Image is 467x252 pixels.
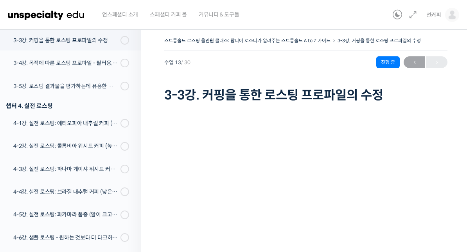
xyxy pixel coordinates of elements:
[13,59,118,67] div: 3-4강. 목적에 따른 로스팅 프로파일 - 필터용, 에스프레소용
[13,36,118,45] div: 3-3강. 커핑을 통한 로스팅 프로파일의 수정
[181,59,190,66] span: / 30
[101,187,150,207] a: 설정
[2,187,52,207] a: 홈
[13,233,118,242] div: 4-6강. 샘플 로스팅 - 원하는 것보다 더 다크하게 로스팅 하는 이유
[13,187,118,196] div: 4-4강. 실전 로스팅: 브라질 내추럴 커피 (낮은 고도에서 재배되어 당분과 밀도가 낮은 경우)
[376,56,400,68] div: 진행 중
[13,142,118,150] div: 4-2강. 실전 로스팅: 콜롬비아 워시드 커피 (높은 밀도와 수분율 때문에 1차 크랙에서 많은 수분을 방출하는 경우)
[404,57,425,68] span: ←
[13,210,118,219] div: 4-5강. 실전 로스팅: 파카마라 품종 (알이 크고 산지에서 건조가 고르게 되기 힘든 경우)
[338,38,421,43] a: 3-3강. 커핑을 통한 로스팅 프로파일의 수정
[13,119,118,128] div: 4-1강. 실전 로스팅: 에티오피아 내추럴 커피 (당분이 많이 포함되어 있고 색이 고르지 않은 경우)
[121,199,130,205] span: 설정
[72,199,81,205] span: 대화
[164,60,190,65] span: 수업 13
[13,165,118,173] div: 4-3강. 실전 로스팅: 파나마 게이샤 워시드 커피 (플레이버 프로파일이 로스팅하기 까다로운 경우)
[6,101,129,111] div: 챕터 4. 실전 로스팅
[164,38,330,43] a: 스트롱홀드 로스팅 올인원 클래스: 탑티어 로스터가 알려주는 스트롱홀드 A to Z 가이드
[13,82,118,90] div: 3-5강. 로스팅 결과물을 평가하는데 유용한 팁들 - 연수를 활용한 커핑, 커핑용 분쇄도 찾기, 로스트 레벨에 따른 QC 등
[426,11,441,18] span: 선커피
[404,56,425,68] a: ←이전
[164,88,447,103] h1: 3-3강. 커핑을 통한 로스팅 프로파일의 수정
[52,187,101,207] a: 대화
[25,199,29,205] span: 홈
